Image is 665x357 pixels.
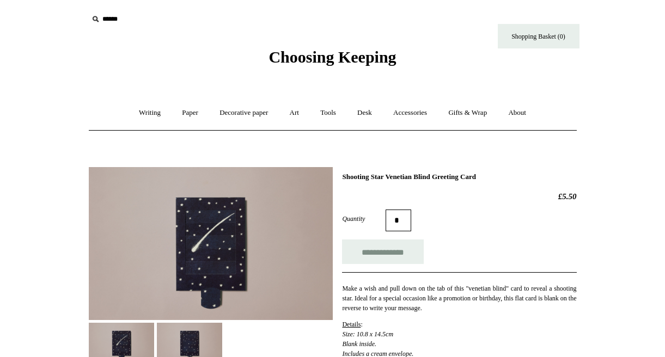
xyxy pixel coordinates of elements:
h2: £5.50 [342,192,576,201]
a: Accessories [383,99,437,127]
img: Shooting Star Venetian Blind Greeting Card [89,167,333,320]
span: Choosing Keeping [269,48,396,66]
a: Choosing Keeping [269,57,396,64]
a: Paper [172,99,208,127]
a: Art [280,99,309,127]
a: Gifts & Wrap [438,99,497,127]
a: Decorative paper [210,99,278,127]
p: Make a wish and pull down on the tab of this "venetian blind" card to reveal a shooting star. Ide... [342,284,576,313]
em: Size: 10.8 x 14.5cm [342,330,393,338]
label: Quantity [342,214,386,224]
em: Blank inside. [342,340,376,348]
a: Writing [129,99,170,127]
a: Tools [310,99,346,127]
a: Shopping Basket (0) [498,24,579,48]
a: About [498,99,536,127]
h1: Shooting Star Venetian Blind Greeting Card [342,173,576,181]
a: Desk [347,99,382,127]
span: Details [342,321,361,328]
